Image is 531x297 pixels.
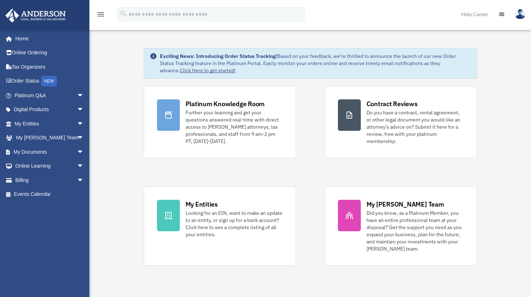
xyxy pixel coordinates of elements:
span: arrow_drop_down [77,117,91,131]
i: menu [97,10,105,19]
span: arrow_drop_down [77,159,91,174]
a: My Entities Looking for an EIN, want to make an update to an entity, or sign up for a bank accoun... [144,187,296,266]
div: My Entities [186,200,218,209]
a: Home [5,31,91,46]
img: Anderson Advisors Platinum Portal [3,9,68,23]
a: Platinum Knowledge Room Further your learning and get your questions answered real-time with dire... [144,86,296,158]
span: arrow_drop_down [77,145,91,159]
span: arrow_drop_down [77,131,91,145]
a: My Entitiesarrow_drop_down [5,117,95,131]
div: Further your learning and get your questions answered real-time with direct access to [PERSON_NAM... [186,109,283,145]
a: Platinum Q&Aarrow_drop_down [5,88,95,103]
div: NEW [41,76,57,86]
span: arrow_drop_down [77,173,91,188]
a: Click Here to get started! [180,67,236,74]
span: arrow_drop_down [77,103,91,117]
div: My [PERSON_NAME] Team [367,200,444,209]
img: User Pic [515,9,526,19]
div: Looking for an EIN, want to make an update to an entity, or sign up for a bank account? Click her... [186,209,283,238]
a: Tax Organizers [5,60,95,74]
div: Contract Reviews [367,99,418,108]
a: My [PERSON_NAME] Team Did you know, as a Platinum Member, you have an entire professional team at... [325,187,477,266]
strong: Exciting News: Introducing Order Status Tracking! [160,53,277,59]
div: Did you know, as a Platinum Member, you have an entire professional team at your disposal? Get th... [367,209,464,252]
a: Billingarrow_drop_down [5,173,95,187]
a: My Documentsarrow_drop_down [5,145,95,159]
a: menu [97,13,105,19]
a: Events Calendar [5,187,95,202]
a: Digital Productsarrow_drop_down [5,103,95,117]
a: Online Ordering [5,46,95,60]
a: Contract Reviews Do you have a contract, rental agreement, or other legal document you would like... [325,86,477,158]
a: Order StatusNEW [5,74,95,89]
div: Do you have a contract, rental agreement, or other legal document you would like an attorney's ad... [367,109,464,145]
i: search [119,10,127,18]
div: Based on your feedback, we're thrilled to announce the launch of our new Order Status Tracking fe... [160,53,471,74]
a: Online Learningarrow_drop_down [5,159,95,173]
span: arrow_drop_down [77,88,91,103]
a: My [PERSON_NAME] Teamarrow_drop_down [5,131,95,145]
div: Platinum Knowledge Room [186,99,265,108]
